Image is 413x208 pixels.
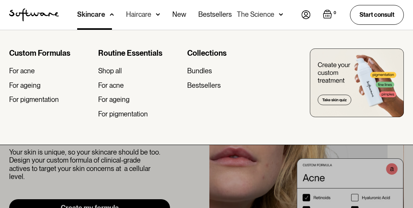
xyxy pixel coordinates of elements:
a: home [9,8,59,21]
div: Routine Essentials [98,48,181,58]
div: Shop all [98,67,122,75]
a: For acne [98,81,181,90]
div: For ageing [98,95,130,104]
div: Bundles [187,67,212,75]
a: Bestsellers [187,81,270,90]
div: Bestsellers [187,81,221,90]
div: For ageing [9,81,40,90]
div: Collections [187,48,270,58]
img: create you custom treatment bottle [310,48,404,117]
img: arrow down [279,11,283,18]
div: For acne [9,67,35,75]
a: For pigmentation [9,95,92,104]
div: 0 [332,10,338,16]
img: Software Logo [9,8,59,21]
a: For ageing [9,81,92,90]
div: Haircare [126,11,151,18]
div: For pigmentation [98,110,148,118]
div: For pigmentation [9,95,59,104]
div: For acne [98,81,124,90]
a: Open empty cart [323,10,338,20]
div: The Science [237,11,274,18]
a: For pigmentation [98,110,181,118]
a: Bundles [187,67,270,75]
a: Start consult [350,5,404,24]
div: Skincare [77,11,105,18]
a: For acne [9,67,92,75]
img: arrow down [156,11,160,18]
a: For ageing [98,95,181,104]
img: arrow down [110,11,114,18]
div: Custom Formulas [9,48,92,58]
a: Shop all [98,67,181,75]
